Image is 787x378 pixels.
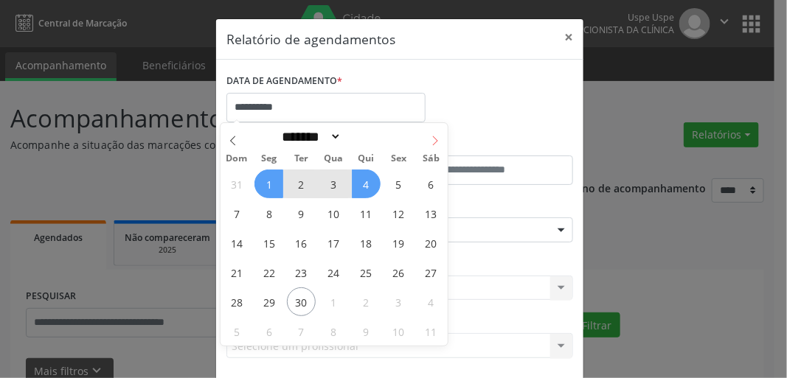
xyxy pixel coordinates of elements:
span: Outubro 11, 2025 [417,317,445,346]
span: Outubro 6, 2025 [254,317,283,346]
select: Month [277,129,342,144]
span: Sáb [415,154,448,164]
span: Outubro 3, 2025 [384,287,413,316]
span: Outubro 8, 2025 [319,317,348,346]
input: Year [342,129,390,144]
span: Qua [318,154,350,164]
span: Setembro 1, 2025 [254,169,283,198]
span: Setembro 4, 2025 [352,169,381,198]
label: DATA DE AGENDAMENTO [226,70,342,93]
span: Setembro 29, 2025 [254,287,283,316]
span: Setembro 17, 2025 [319,228,348,257]
span: Agosto 31, 2025 [222,169,251,198]
span: Setembro 11, 2025 [352,199,381,228]
span: Setembro 12, 2025 [384,199,413,228]
label: ATÉ [403,133,573,155]
span: Setembro 18, 2025 [352,228,381,257]
span: Setembro 14, 2025 [222,228,251,257]
span: Setembro 5, 2025 [384,169,413,198]
span: Outubro 1, 2025 [319,287,348,316]
span: Outubro 2, 2025 [352,287,381,316]
span: Setembro 10, 2025 [319,199,348,228]
span: Outubro 7, 2025 [287,317,316,346]
span: Setembro 24, 2025 [319,258,348,287]
button: Close [554,19,583,55]
span: Setembro 6, 2025 [417,169,445,198]
span: Setembro 16, 2025 [287,228,316,257]
span: Setembro 25, 2025 [352,258,381,287]
span: Outubro 9, 2025 [352,317,381,346]
span: Setembro 22, 2025 [254,258,283,287]
span: Setembro 8, 2025 [254,199,283,228]
span: Qui [350,154,383,164]
span: Outubro 10, 2025 [384,317,413,346]
span: Setembro 15, 2025 [254,228,283,257]
span: Setembro 9, 2025 [287,199,316,228]
span: Setembro 3, 2025 [319,169,348,198]
span: Setembro 2, 2025 [287,169,316,198]
span: Setembro 28, 2025 [222,287,251,316]
span: Seg [253,154,285,164]
span: Ter [285,154,318,164]
span: Setembro 26, 2025 [384,258,413,287]
span: Dom [221,154,253,164]
span: Setembro 23, 2025 [287,258,316,287]
span: Sex [383,154,415,164]
span: Setembro 19, 2025 [384,228,413,257]
span: Setembro 21, 2025 [222,258,251,287]
span: Setembro 30, 2025 [287,287,316,316]
span: Outubro 4, 2025 [417,287,445,316]
span: Setembro 27, 2025 [417,258,445,287]
span: Setembro 7, 2025 [222,199,251,228]
h5: Relatório de agendamentos [226,29,395,49]
span: Outubro 5, 2025 [222,317,251,346]
span: Setembro 13, 2025 [417,199,445,228]
span: Setembro 20, 2025 [417,228,445,257]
